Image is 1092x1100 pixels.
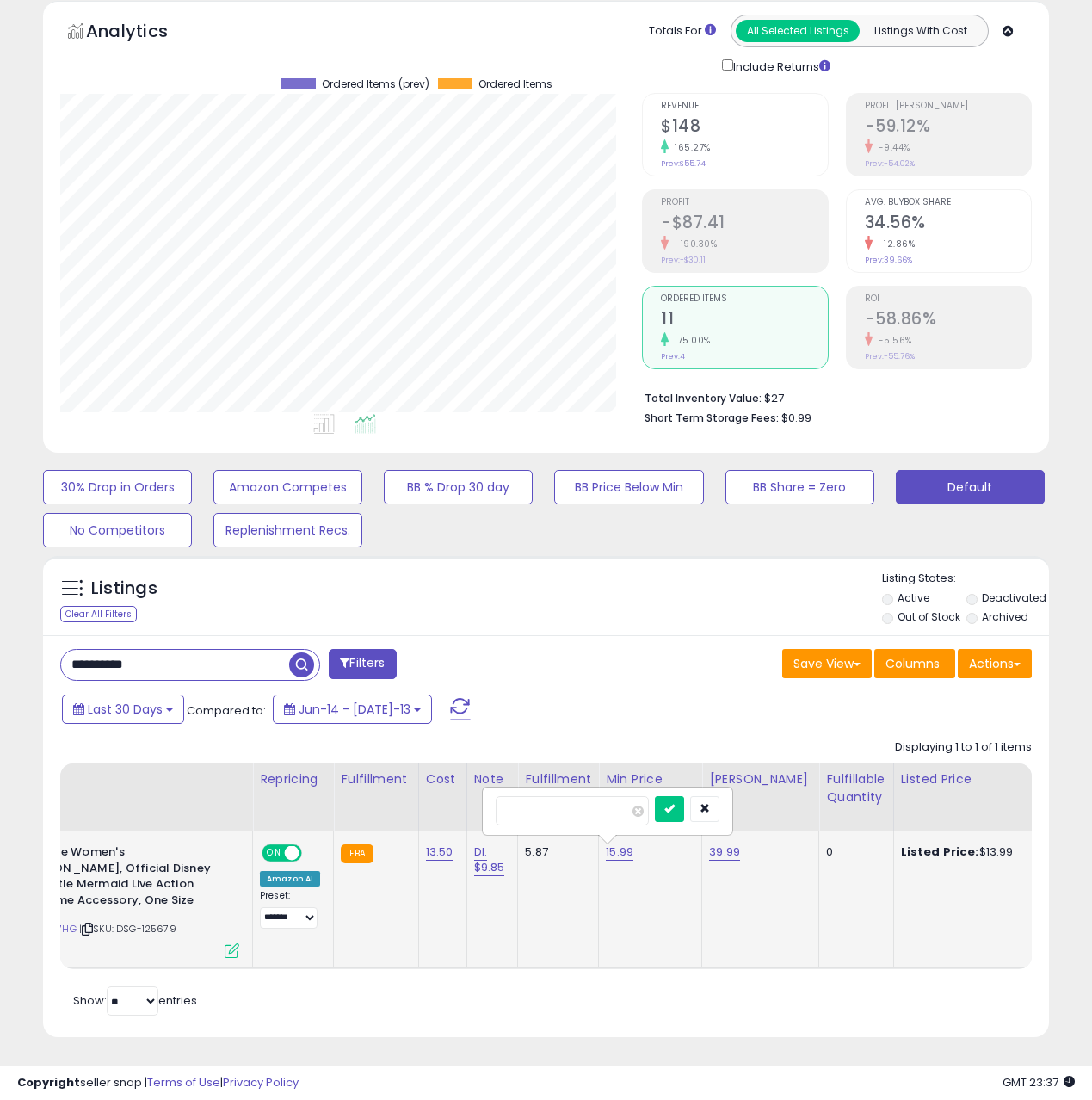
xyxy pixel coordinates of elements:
b: Disguise Women's [PERSON_NAME], Official Disney The Little Mermaid Live Action Costume Accessory,... [20,844,229,912]
button: No Competitors [43,513,192,547]
div: Include Returns [709,56,851,76]
small: Prev: 39.66% [865,255,912,265]
button: Actions [958,649,1032,678]
small: -9.44% [873,141,910,154]
small: 175.00% [669,334,711,347]
span: Show: entries [73,992,197,1009]
div: Cost [426,770,460,788]
h2: -59.12% [865,116,1031,139]
a: Terms of Use [147,1074,220,1091]
span: Ordered Items [661,294,827,304]
button: Last 30 Days [62,695,184,724]
b: Listed Price: [901,844,979,860]
div: Clear All Filters [60,606,137,622]
span: Columns [885,655,940,672]
label: Archived [982,609,1028,624]
div: Fulfillable Quantity [826,770,885,806]
span: Profit [661,198,827,207]
span: Last 30 Days [88,701,163,718]
button: Jun-14 - [DATE]-13 [273,695,432,724]
a: Privacy Policy [223,1074,299,1091]
span: Ordered Items [478,78,552,90]
h2: 11 [661,309,827,332]
a: DI: $9.85 [474,844,505,876]
button: BB % Drop 30 day [384,470,533,504]
div: 5.87 [525,844,585,860]
span: 2025-08-13 23:37 GMT [1003,1074,1075,1091]
span: Jun-14 - [DATE]-13 [299,701,410,718]
h2: -58.86% [865,309,1031,332]
span: $0.99 [781,410,811,426]
strong: Copyright [17,1074,80,1091]
div: Listed Price [901,770,1050,788]
b: Total Inventory Value: [645,391,762,405]
span: Ordered Items (prev) [322,78,429,90]
span: OFF [299,846,327,861]
small: Prev: -54.02% [865,158,915,169]
a: 39.99 [709,844,740,861]
small: Prev: $55.74 [661,158,706,169]
div: Preset: [260,890,320,929]
button: Default [896,470,1045,504]
label: Out of Stock [898,609,960,624]
div: seller snap | | [17,1075,299,1091]
label: Deactivated [982,590,1046,605]
button: BB Price Below Min [554,470,703,504]
div: Note [474,770,511,788]
button: Replenishment Recs. [213,513,362,547]
h2: $148 [661,116,827,139]
div: Displaying 1 to 1 of 1 items [895,739,1032,756]
span: | SKU: DSG-125679 [79,922,176,936]
small: Prev: -$30.11 [661,255,706,265]
small: Prev: -55.76% [865,351,915,362]
div: 0 [826,844,879,860]
div: Fulfillment Cost [525,770,591,806]
button: Listings With Cost [859,20,983,42]
h5: Analytics [86,19,201,47]
small: Prev: 4 [661,351,685,362]
div: $13.99 [901,844,1044,860]
button: Save View [782,649,872,678]
button: BB Share = Zero [725,470,874,504]
div: Amazon AI [260,871,320,887]
div: Min Price [606,770,694,788]
small: -190.30% [669,238,717,250]
h2: 34.56% [865,213,1031,236]
li: $27 [645,386,1019,407]
button: Amazon Competes [213,470,362,504]
h5: Listings [91,577,157,601]
button: 30% Drop in Orders [43,470,192,504]
div: Totals For [649,23,716,40]
button: Columns [874,649,955,678]
b: Short Term Storage Fees: [645,411,779,425]
small: 165.27% [669,141,711,154]
div: Fulfillment [341,770,410,788]
button: All Selected Listings [736,20,860,42]
span: Revenue [661,102,827,111]
span: ON [263,846,285,861]
h2: -$87.41 [661,213,827,236]
small: FBA [341,844,373,863]
span: ROI [865,294,1031,304]
div: [PERSON_NAME] [709,770,811,788]
span: Profit [PERSON_NAME] [865,102,1031,111]
p: Listing States: [882,571,1049,587]
small: -5.56% [873,334,912,347]
a: 13.50 [426,844,453,861]
a: 15.99 [606,844,633,861]
span: Compared to: [187,702,266,719]
span: Avg. Buybox Share [865,198,1031,207]
button: Filters [329,649,396,679]
label: Active [898,590,929,605]
small: -12.86% [873,238,916,250]
div: Repricing [260,770,326,788]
